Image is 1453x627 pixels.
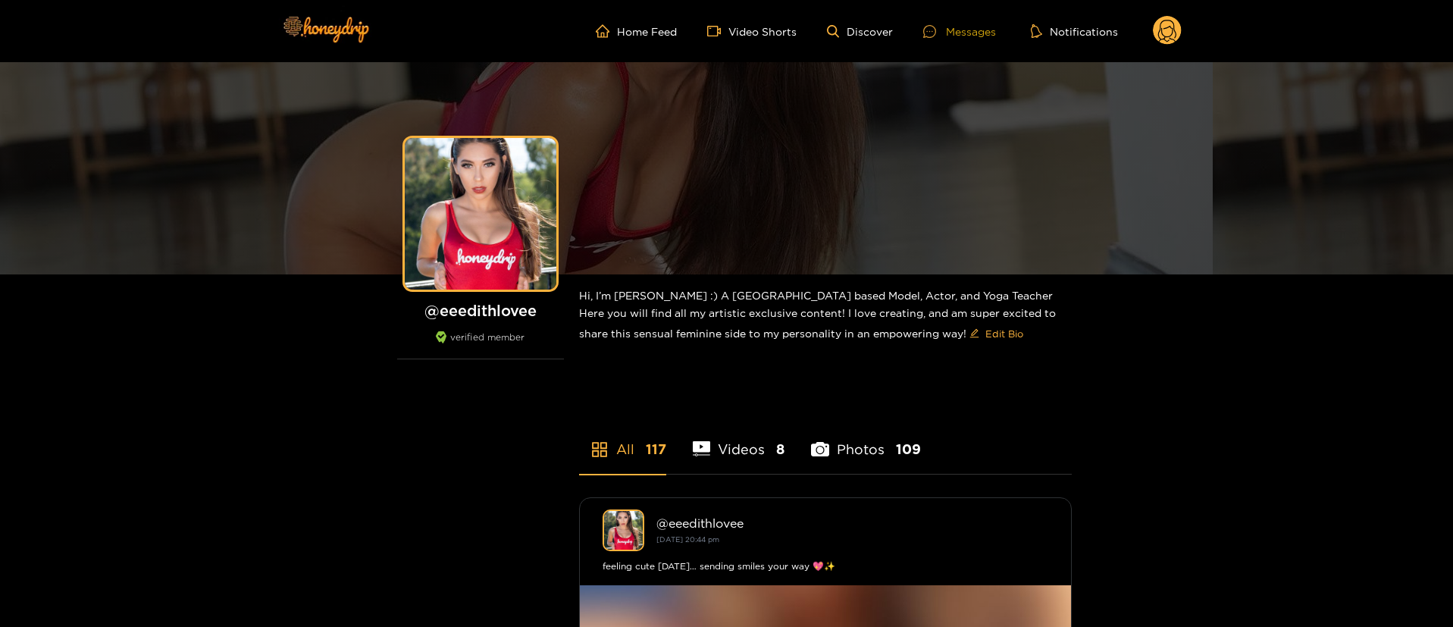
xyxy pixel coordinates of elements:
[596,24,617,38] span: home
[579,274,1072,358] div: Hi, I’m [PERSON_NAME] :) A [GEOGRAPHIC_DATA] based Model, Actor, and Yoga Teacher Here you will f...
[707,24,797,38] a: Video Shorts
[896,440,921,459] span: 109
[776,440,784,459] span: 8
[603,559,1048,574] div: feeling cute [DATE]… sending smiles your way 💖✨
[827,25,893,38] a: Discover
[923,23,996,40] div: Messages
[646,440,666,459] span: 117
[985,326,1023,341] span: Edit Bio
[969,328,979,340] span: edit
[579,406,666,474] li: All
[811,406,921,474] li: Photos
[656,535,719,544] small: [DATE] 20:44 pm
[966,321,1026,346] button: editEdit Bio
[596,24,677,38] a: Home Feed
[656,516,1048,530] div: @ eeedithlovee
[707,24,728,38] span: video-camera
[397,331,564,359] div: verified member
[590,440,609,459] span: appstore
[693,406,785,474] li: Videos
[397,301,564,320] h1: @ eeedithlovee
[603,509,644,551] img: eeedithlovee
[1026,24,1123,39] button: Notifications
